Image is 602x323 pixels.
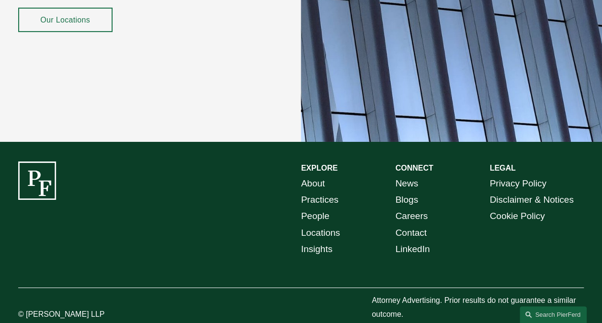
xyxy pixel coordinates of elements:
strong: CONNECT [395,164,433,172]
a: Blogs [395,192,418,208]
a: Search this site [520,306,587,323]
strong: EXPLORE [301,164,338,172]
a: Cookie Policy [489,208,545,224]
a: LinkedIn [395,241,430,257]
a: Practices [301,192,339,208]
a: People [301,208,329,224]
a: Our Locations [18,8,113,32]
a: Locations [301,225,340,241]
a: Disclaimer & Notices [489,192,573,208]
p: Attorney Advertising. Prior results do not guarantee a similar outcome. [372,294,584,322]
a: Insights [301,241,332,257]
strong: LEGAL [489,164,515,172]
a: Contact [395,225,426,241]
a: Careers [395,208,428,224]
a: News [395,175,418,192]
a: Privacy Policy [489,175,546,192]
p: © [PERSON_NAME] LLP [18,308,136,322]
a: About [301,175,325,192]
